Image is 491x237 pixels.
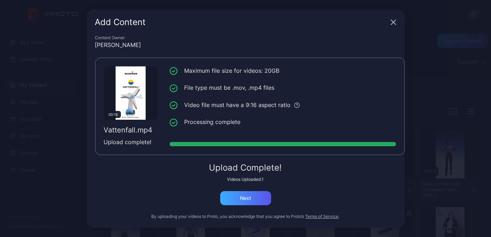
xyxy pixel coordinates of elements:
li: Video file must have a 9:16 aspect ratio [170,101,396,109]
button: Terms of Service [305,214,339,219]
div: By uploading your videos to Proto, you acknowledge that you agree to Proto’s . [95,214,396,219]
div: Upload complete! [104,138,158,146]
button: Next [220,191,271,205]
div: Vattenfall.mp4 [104,126,158,134]
div: Next [240,195,251,201]
li: Maximum file size for videos: 20GB [170,66,396,75]
div: Upload Complete! [95,164,396,172]
div: [PERSON_NAME] [95,41,396,49]
div: Add Content [95,18,388,26]
li: Processing complete [170,118,396,126]
li: File type must be .mov, .mp4 files [170,83,396,92]
div: Content Owner [95,35,396,41]
div: 00:18 [106,111,121,118]
div: Videos Uploaded: 1 [95,177,396,182]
